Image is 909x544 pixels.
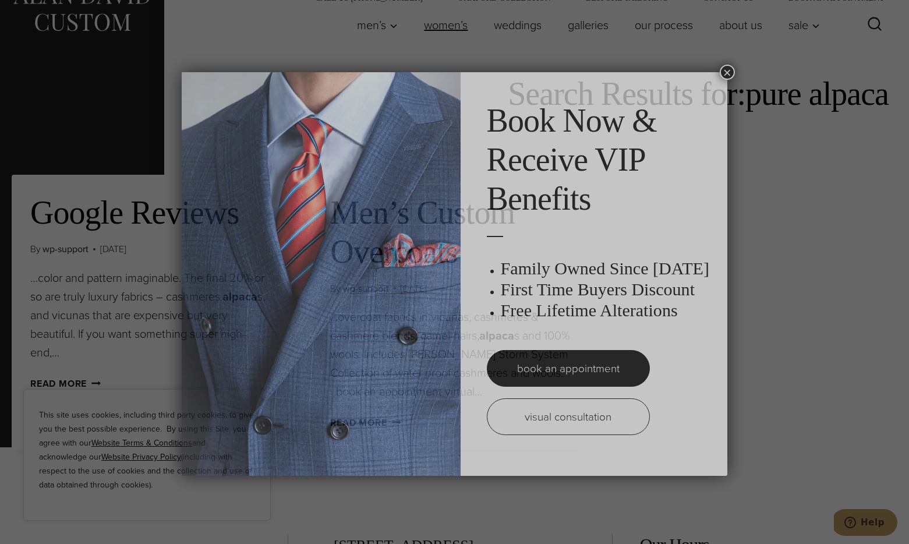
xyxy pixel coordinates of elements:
h3: Free Lifetime Alterations [501,300,716,321]
h3: First Time Buyers Discount [501,279,716,300]
button: Close [720,65,735,80]
a: book an appointment [487,350,650,387]
h2: Book Now & Receive VIP Benefits [487,101,716,219]
h3: Family Owned Since [DATE] [501,258,716,279]
a: visual consultation [487,398,650,435]
span: Help [27,8,51,19]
